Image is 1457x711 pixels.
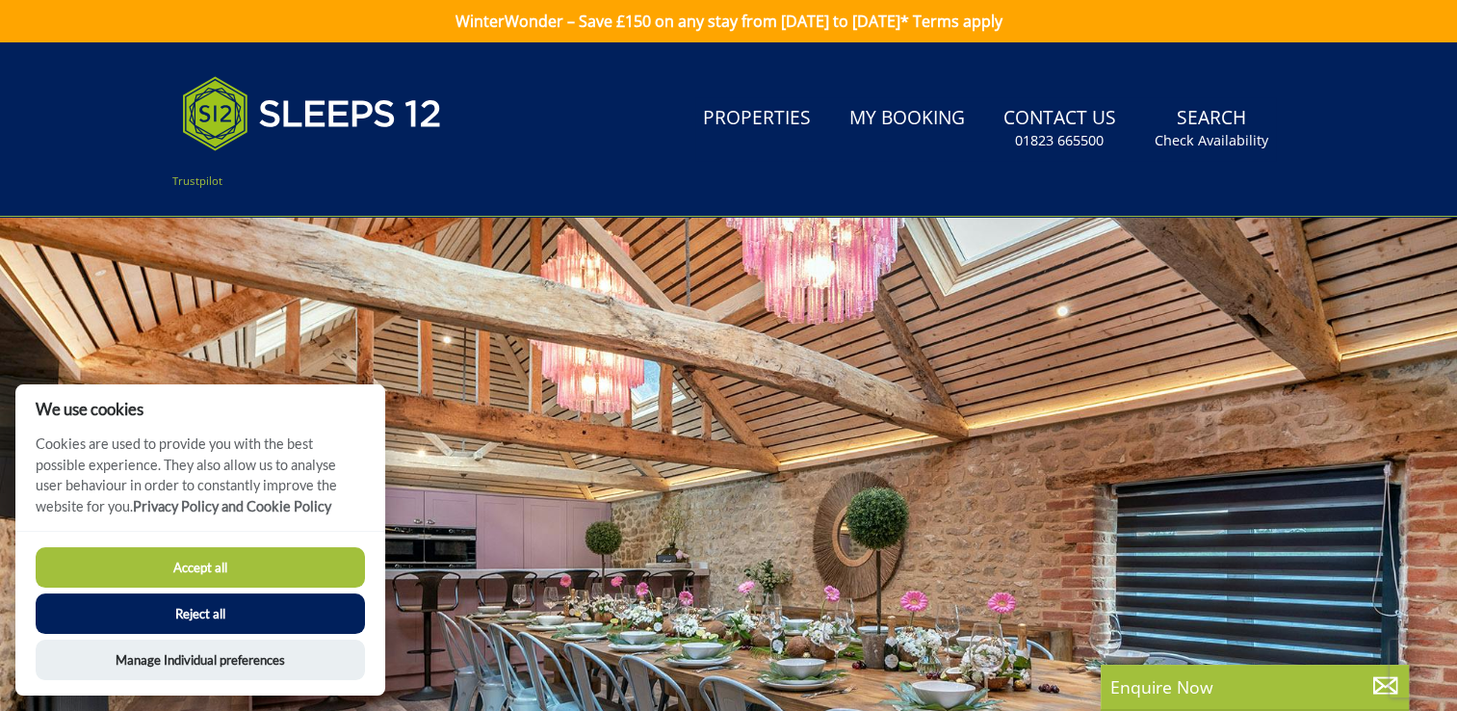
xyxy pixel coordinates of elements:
[842,97,973,141] a: My Booking
[15,400,385,418] h2: We use cookies
[1155,131,1268,150] small: Check Availability
[695,97,819,141] a: Properties
[133,498,331,514] a: Privacy Policy and Cookie Policy
[182,66,442,162] img: Sleeps 12
[1147,97,1276,160] a: SearchCheck Availability
[1110,674,1399,699] p: Enquire Now
[1015,131,1104,150] small: 01823 665500
[36,593,365,634] button: Reject all
[996,97,1124,160] a: Contact Us01823 665500
[36,640,365,680] button: Manage Individual preferences
[36,547,365,588] button: Accept all
[172,173,222,188] a: Trustpilot
[15,434,385,531] p: Cookies are used to provide you with the best possible experience. They also allow us to analyse ...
